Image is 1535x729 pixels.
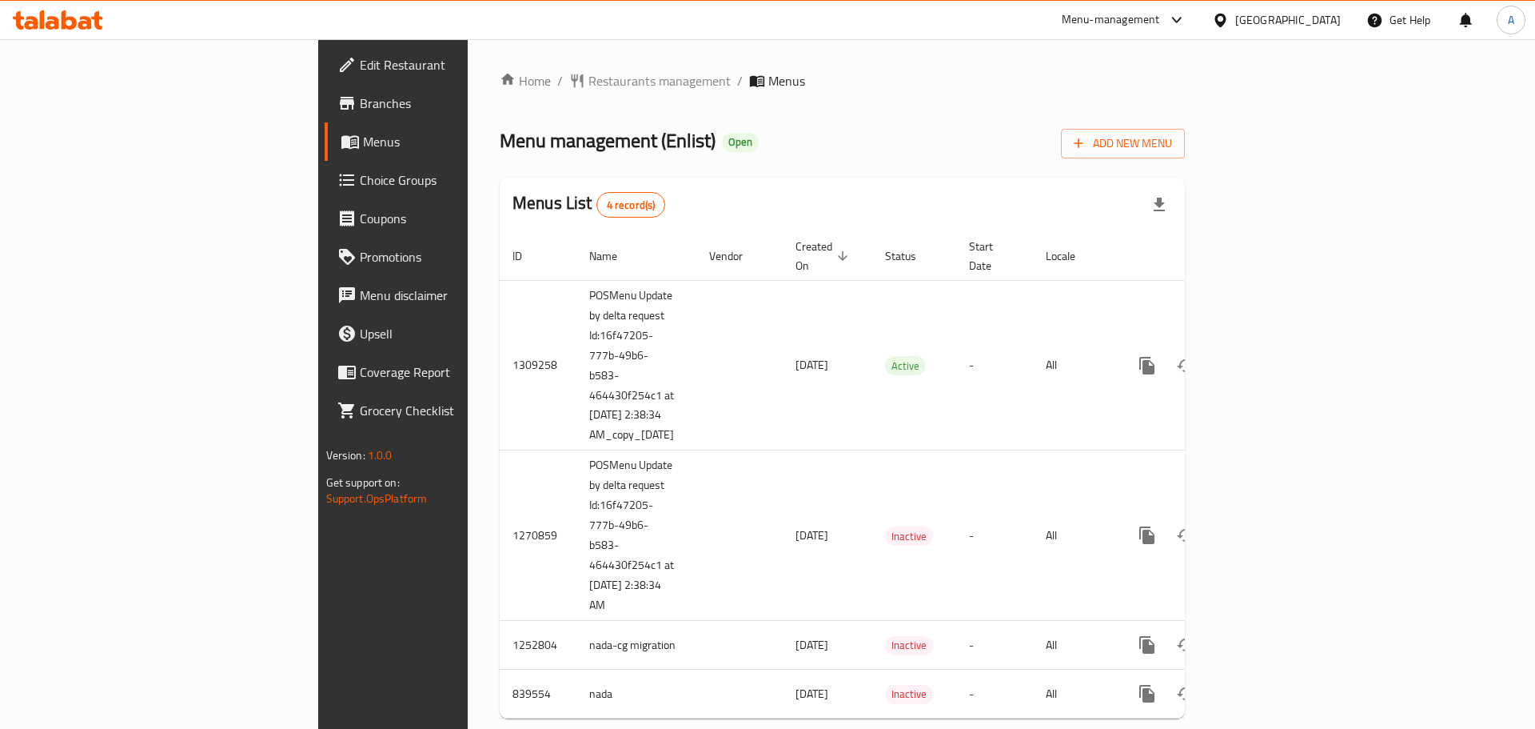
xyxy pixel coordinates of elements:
li: / [737,71,743,90]
h2: Menus List [512,191,665,218]
span: Menu disclaimer [360,286,562,305]
table: enhanced table [500,232,1294,719]
span: 1.0.0 [368,445,393,466]
span: [DATE] [795,635,828,655]
span: [DATE] [795,354,828,375]
span: Version: [326,445,365,466]
button: Change Status [1166,675,1205,713]
button: Change Status [1166,346,1205,385]
button: more [1128,626,1166,664]
div: Inactive [885,636,933,655]
td: nada-cg migration [576,621,696,670]
span: Menus [363,132,562,151]
span: Restaurants management [588,71,731,90]
span: Created On [795,237,853,275]
span: Branches [360,94,562,113]
a: Menu disclaimer [325,276,575,314]
span: Start Date [969,237,1014,275]
nav: breadcrumb [500,71,1185,90]
span: Vendor [709,246,764,266]
span: 4 record(s) [597,198,665,213]
a: Restaurants management [569,71,731,90]
span: ID [512,246,543,266]
span: Active [885,357,926,375]
button: more [1128,346,1166,385]
span: Locale [1046,246,1096,266]
span: Inactive [885,685,933,703]
div: Menu-management [1062,10,1160,30]
span: A [1508,11,1514,29]
a: Upsell [325,314,575,353]
a: Choice Groups [325,161,575,199]
td: - [956,670,1033,719]
span: [DATE] [795,525,828,546]
button: Change Status [1166,626,1205,664]
a: Coupons [325,199,575,238]
span: Upsell [360,324,562,343]
span: Inactive [885,636,933,655]
span: [DATE] [795,683,828,704]
td: All [1033,670,1115,719]
span: Name [589,246,638,266]
span: Status [885,246,937,266]
div: Active [885,356,926,375]
span: Choice Groups [360,170,562,190]
span: Coverage Report [360,362,562,382]
div: Export file [1140,186,1178,224]
span: Add New Menu [1074,134,1172,154]
a: Promotions [325,238,575,276]
button: Change Status [1166,516,1205,555]
td: All [1033,621,1115,670]
div: Open [722,133,759,152]
a: Grocery Checklist [325,391,575,430]
span: Get support on: [326,472,400,493]
td: - [956,280,1033,451]
div: Inactive [885,685,933,704]
span: Menu management ( Enlist ) [500,122,716,158]
td: All [1033,280,1115,451]
td: - [956,621,1033,670]
a: Edit Restaurant [325,46,575,84]
span: Open [722,135,759,149]
div: [GEOGRAPHIC_DATA] [1235,11,1341,29]
a: Coverage Report [325,353,575,391]
div: Inactive [885,527,933,546]
td: nada [576,670,696,719]
span: Edit Restaurant [360,55,562,74]
td: - [956,451,1033,621]
button: more [1128,675,1166,713]
button: more [1128,516,1166,555]
button: Add New Menu [1061,129,1185,158]
span: Coupons [360,209,562,228]
a: Branches [325,84,575,122]
th: Actions [1115,232,1294,281]
td: POSMenu Update by delta request Id:16f47205-777b-49b6-b583-464430f254c1 at [DATE] 2:38:34 AM [576,451,696,621]
td: POSMenu Update by delta request Id:16f47205-777b-49b6-b583-464430f254c1 at [DATE] 2:38:34 AM_copy... [576,280,696,451]
div: Total records count [596,192,666,218]
a: Menus [325,122,575,161]
td: All [1033,451,1115,621]
a: Support.OpsPlatform [326,488,428,509]
span: Menus [768,71,805,90]
span: Promotions [360,247,562,266]
span: Inactive [885,527,933,546]
span: Grocery Checklist [360,401,562,420]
